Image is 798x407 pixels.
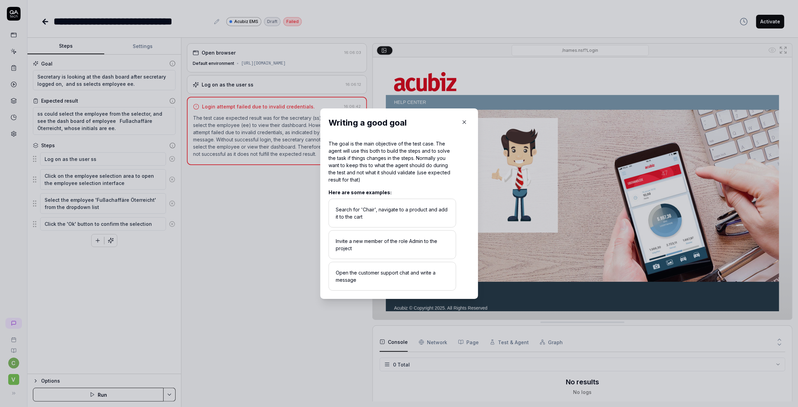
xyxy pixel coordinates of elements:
[329,189,392,195] strong: Here are some examples:
[459,117,470,128] button: Close Modal
[329,262,456,291] div: Open the customer support chat and write a message
[329,117,470,129] h2: Writing a good goal
[329,140,456,183] div: The goal is the main objective of the test case. The agent will use this both to build the steps ...
[329,230,456,259] div: Invite a new member of the role Admin to the project
[329,199,456,228] div: Search for 'Chair', navigate to a product and add it to the cart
